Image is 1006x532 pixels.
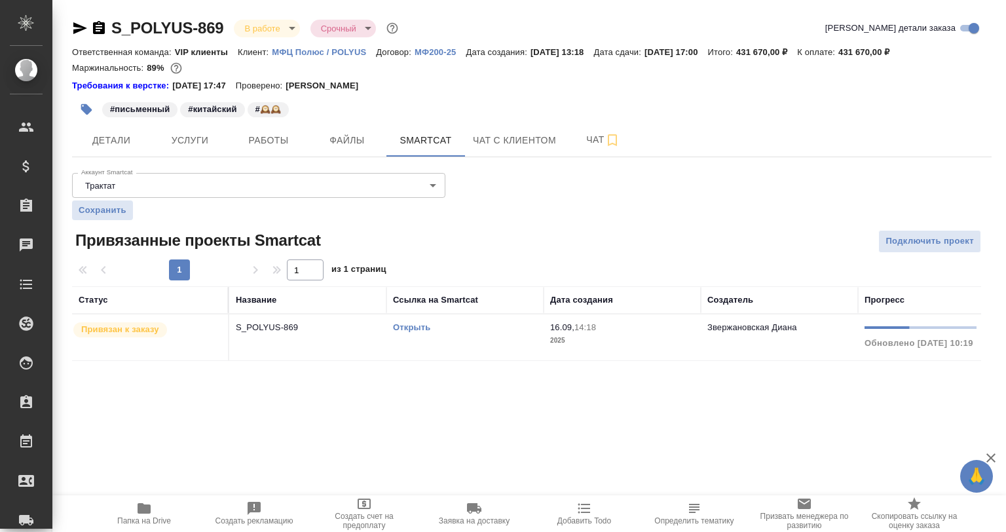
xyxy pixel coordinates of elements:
span: Сохранить [79,204,126,217]
p: Привязан к заказу [81,323,159,336]
span: Детали [80,132,143,149]
p: Маржинальность: [72,63,147,73]
button: Подключить проект [878,230,981,253]
p: [DATE] 17:00 [644,47,708,57]
p: VIP клиенты [175,47,238,57]
p: 16.09, [550,322,574,332]
button: 🙏 [960,460,993,493]
p: #письменный [110,103,170,116]
p: [PERSON_NAME] [286,79,368,92]
p: МФ200-25 [415,47,466,57]
span: Файлы [316,132,379,149]
p: [DATE] 13:18 [531,47,594,57]
button: В работе [240,23,284,34]
button: Скопировать ссылку [91,20,107,36]
span: Привязанные проекты Smartcat [72,230,321,251]
button: Скопировать ссылку для ЯМессенджера [72,20,88,36]
span: Услуги [158,132,221,149]
p: Дата создания: [466,47,530,57]
span: 🕰️🕰️ [246,103,291,114]
p: S_POLYUS-869 [236,321,380,334]
p: Дата сдачи: [594,47,644,57]
button: Добавить тэг [72,95,101,124]
a: МФ200-25 [415,46,466,57]
svg: Подписаться [605,132,620,148]
span: Подключить проект [885,234,974,249]
p: 431 670,00 ₽ [838,47,899,57]
span: [PERSON_NAME] детали заказа [825,22,956,35]
p: 89% [147,63,167,73]
div: В работе [234,20,299,37]
button: Трактат [81,180,119,191]
p: Ответственная команда: [72,47,175,57]
p: Итого: [708,47,736,57]
button: Сохранить [72,200,133,220]
span: письменный [101,103,179,114]
span: Чат с клиентом [473,132,556,149]
p: Договор: [376,47,415,57]
p: [DATE] 17:47 [172,79,236,92]
p: Проверено: [236,79,286,92]
span: Работы [237,132,300,149]
p: 431 670,00 ₽ [736,47,797,57]
span: Чат [572,132,635,148]
div: Название [236,294,276,307]
div: Трактат [72,173,445,198]
div: Создатель [707,294,753,307]
a: S_POLYUS-869 [111,19,223,37]
span: Smartcat [394,132,457,149]
a: Требования к верстке: [72,79,172,92]
span: китайский [179,103,246,114]
p: Звержановская Диана [707,322,797,332]
div: Прогресс [865,294,904,307]
span: из 1 страниц [331,261,386,280]
p: #🕰️🕰️ [255,103,282,116]
span: Обновлено [DATE] 10:19 [865,338,973,348]
p: К оплате: [797,47,838,57]
p: МФЦ Полюс / POLYUS [272,47,376,57]
button: Срочный [317,23,360,34]
div: Ссылка на Smartcat [393,294,478,307]
button: Доп статусы указывают на важность/срочность заказа [384,20,401,37]
span: 🙏 [965,463,988,490]
div: Дата создания [550,294,613,307]
button: 39315.45 RUB; [168,60,185,77]
a: МФЦ Полюс / POLYUS [272,46,376,57]
p: 14:18 [574,322,596,332]
div: В работе [310,20,376,37]
p: #китайский [188,103,236,116]
a: Открыть [393,322,430,332]
p: 2025 [550,334,694,347]
div: Статус [79,294,108,307]
div: Нажми, чтобы открыть папку с инструкцией [72,79,172,92]
p: Клиент: [238,47,272,57]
